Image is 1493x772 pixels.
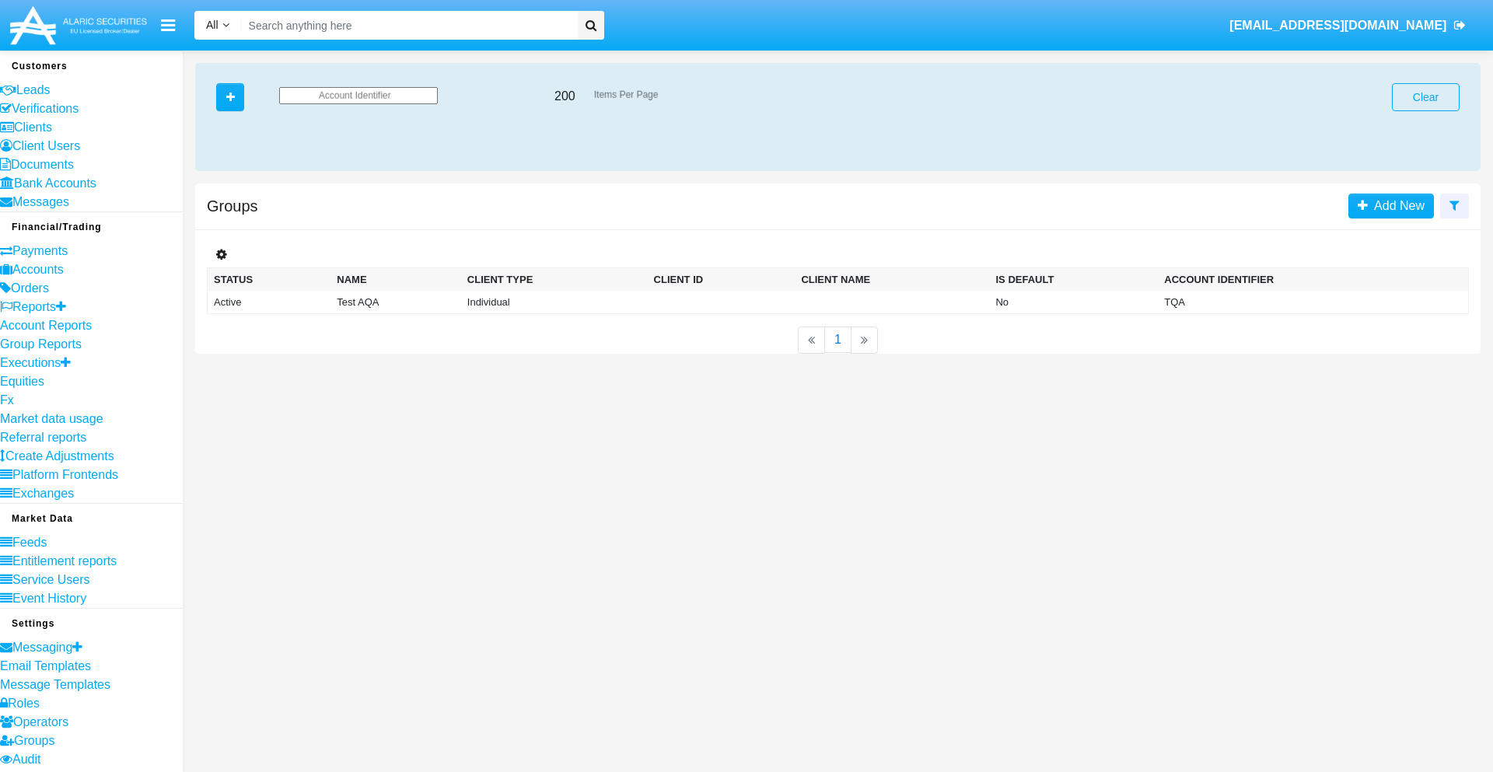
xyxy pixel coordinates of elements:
[1368,199,1425,212] span: Add New
[12,592,86,605] span: Event History
[12,244,68,257] span: Payments
[795,267,989,291] th: Client Name
[594,89,659,99] span: Items Per Page
[1392,83,1460,111] button: Clear
[12,102,79,115] span: Verifications
[12,487,74,500] span: Exchanges
[8,697,40,710] span: Roles
[989,291,1158,314] td: No
[11,281,49,295] span: Orders
[12,554,117,568] span: Entitlement reports
[8,2,149,48] img: Logo image
[824,327,851,353] a: 1
[14,121,52,134] span: Clients
[554,89,575,103] span: 200
[241,11,572,40] input: Search
[461,291,648,314] td: Individual
[12,468,118,481] span: Platform Frontends
[12,753,40,766] span: Audit
[330,267,460,291] th: Name
[1222,4,1474,47] a: [EMAIL_ADDRESS][DOMAIN_NAME]
[5,449,114,463] span: Create Adjustments
[208,291,331,314] td: Active
[1229,19,1446,32] span: [EMAIL_ADDRESS][DOMAIN_NAME]
[14,734,54,747] span: Groups
[195,327,1481,354] nav: paginator
[12,536,47,549] span: Feeds
[1158,267,1449,291] th: Account Identifier
[206,19,219,31] span: All
[12,195,69,208] span: Messages
[12,263,64,276] span: Accounts
[11,158,74,171] span: Documents
[12,139,80,152] span: Client Users
[12,573,90,586] span: Service Users
[1158,291,1449,314] td: TQA
[14,176,96,190] span: Bank Accounts
[461,267,648,291] th: Client Type
[648,267,795,291] th: Client ID
[207,200,258,212] h5: Groups
[1348,194,1434,218] a: Add New
[194,17,241,33] a: All
[989,267,1158,291] th: Is Default
[16,83,51,96] span: Leads
[13,715,68,728] span: Operators
[319,90,391,100] span: Account Identifier
[12,641,72,654] span: Messaging
[208,267,331,291] th: Status
[330,291,460,314] td: Test AQA
[12,300,56,313] span: Reports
